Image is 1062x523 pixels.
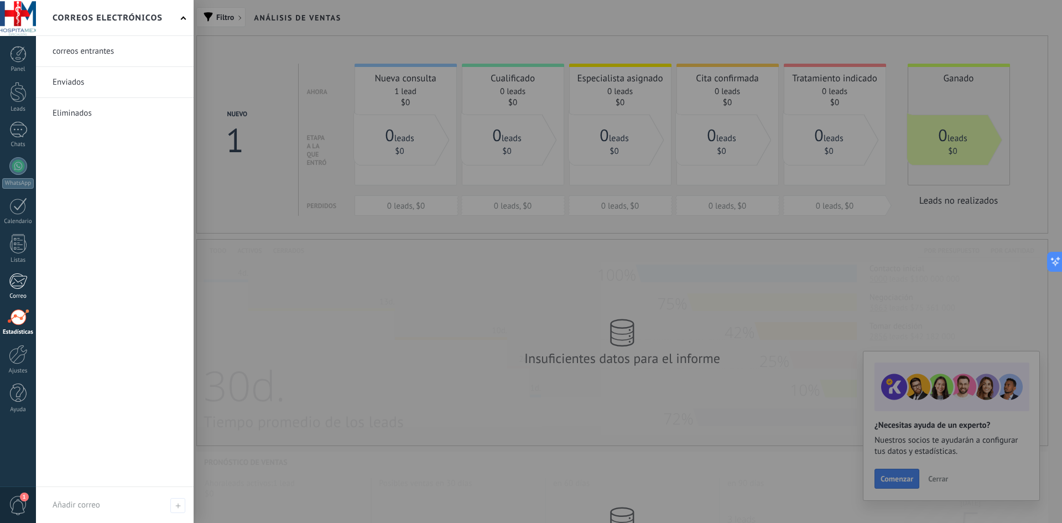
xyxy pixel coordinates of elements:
[53,1,163,35] h2: Correos electrónicos
[2,141,34,148] div: Chats
[170,498,185,513] span: Añadir correo
[36,67,194,98] li: Enviados
[36,36,194,67] li: correos entrantes
[2,293,34,300] div: Correo
[36,98,194,128] li: Eliminados
[2,218,34,225] div: Calendario
[20,493,29,501] span: 1
[2,178,34,189] div: WhatsApp
[2,406,34,413] div: Ayuda
[2,66,34,73] div: Panel
[2,367,34,375] div: Ajustes
[2,257,34,264] div: Listas
[2,106,34,113] div: Leads
[2,329,34,336] div: Estadísticas
[53,500,100,510] span: Añadir correo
